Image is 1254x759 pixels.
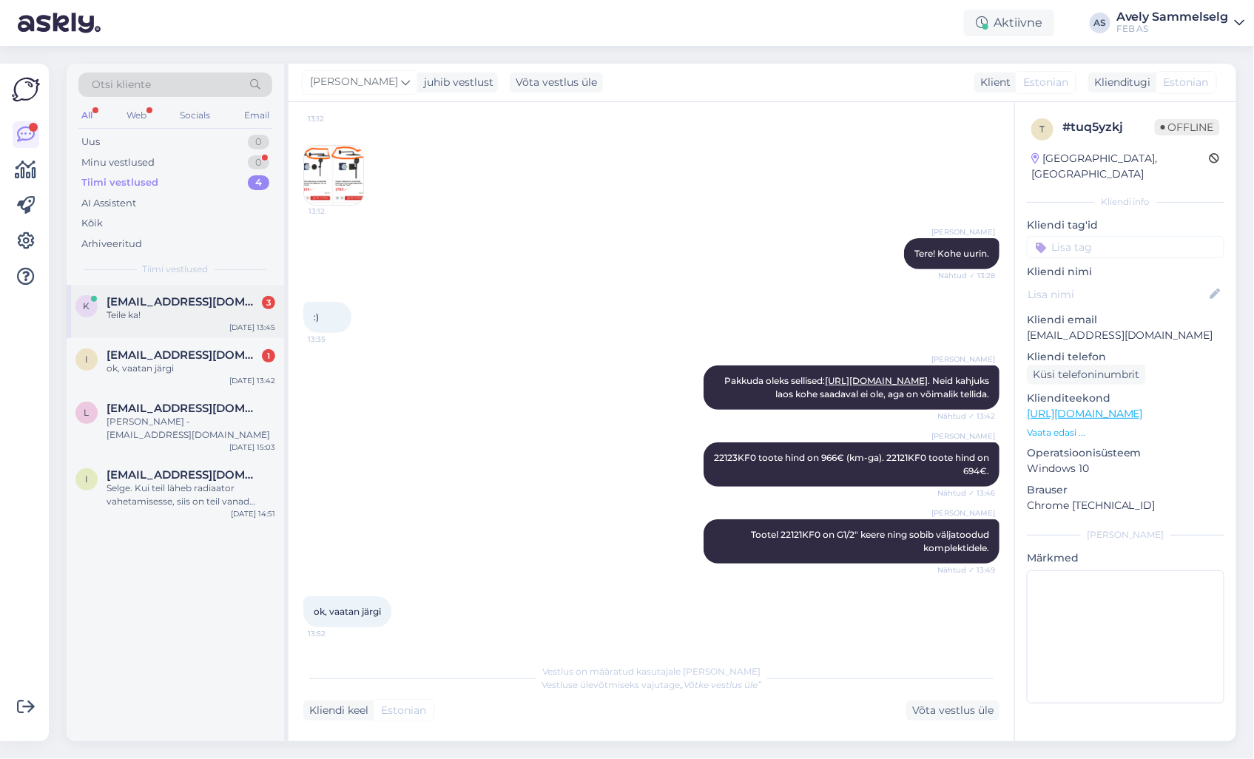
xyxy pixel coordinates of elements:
div: FEB AS [1116,23,1229,35]
span: Offline [1155,119,1220,135]
span: Tere! Kohe uurin. [914,248,989,259]
img: Askly Logo [12,75,40,104]
span: [PERSON_NAME] [931,226,995,237]
span: 13:12 [308,113,363,124]
div: [DATE] 13:42 [229,375,275,386]
span: 13:12 [309,206,364,217]
div: 0 [248,155,269,170]
div: Selge. Kui teil läheb radiaator vahetamisesse, siis on teil vanad radiaatori mõõdud teada. Nende ... [107,482,275,508]
div: Arhiveeritud [81,237,142,252]
input: Lisa tag [1027,236,1224,258]
div: Kliendi keel [303,703,368,718]
p: Brauser [1027,482,1224,498]
span: info.anklav@gmail.com [107,468,260,482]
span: i [85,354,88,365]
span: Estonian [381,703,426,718]
span: Estonian [1164,75,1209,90]
span: 22123KF0 toote hind on 966€ (km-ga). 22121KF0 toote hind on 694€. [714,452,991,476]
span: Nähtud ✓ 13:46 [937,488,995,499]
p: Klienditeekond [1027,391,1224,406]
div: Klient [974,75,1011,90]
span: Estonian [1023,75,1068,90]
span: i [85,473,88,485]
i: „Võtke vestlus üle” [680,679,761,690]
div: Web [124,106,149,125]
span: Tootel 22121KF0 on G1/2" keere ning sobib väljatoodud komplektidele. [751,529,991,553]
div: Socials [177,106,213,125]
p: Operatsioonisüsteem [1027,445,1224,461]
span: Vestluse ülevõtmiseks vajutage [542,679,761,690]
span: Tiimi vestlused [143,263,209,276]
div: Võta vestlus üle [906,701,1000,721]
span: Otsi kliente [92,77,151,92]
span: 13:35 [308,334,363,345]
div: Klienditugi [1088,75,1151,90]
span: l [84,407,90,418]
div: Tiimi vestlused [81,175,158,190]
p: Kliendi email [1027,312,1224,328]
span: :) [314,311,319,323]
div: juhib vestlust [418,75,493,90]
span: k [84,300,90,311]
div: 3 [262,296,275,309]
p: Windows 10 [1027,461,1224,476]
a: [URL][DOMAIN_NAME] [825,375,928,386]
div: AI Assistent [81,196,136,211]
div: ok, vaatan järgi [107,362,275,375]
div: [DATE] 15:03 [229,442,275,453]
p: Chrome [TECHNICAL_ID] [1027,498,1224,513]
div: Avely Sammelselg [1116,11,1229,23]
div: [PERSON_NAME] [1027,528,1224,542]
p: [EMAIL_ADDRESS][DOMAIN_NAME] [1027,328,1224,343]
span: t [1040,124,1045,135]
div: Aktiivne [964,10,1054,36]
div: Võta vestlus üle [510,72,603,92]
span: [PERSON_NAME] [931,507,995,519]
span: Nähtud ✓ 13:42 [937,411,995,422]
div: [DATE] 14:51 [231,508,275,519]
span: ok, vaatan järgi [314,606,381,617]
span: 13:52 [308,628,363,639]
div: [GEOGRAPHIC_DATA], [GEOGRAPHIC_DATA] [1031,151,1210,182]
p: Kliendi telefon [1027,349,1224,365]
span: Nähtud ✓ 13:49 [937,564,995,576]
span: [PERSON_NAME] [310,74,398,90]
div: [PERSON_NAME] - [EMAIL_ADDRESS][DOMAIN_NAME] [107,415,275,442]
span: info@laheperevilla.eu [107,348,260,362]
div: 4 [248,175,269,190]
img: Attachment [304,146,363,205]
div: Teile ka! [107,308,275,322]
span: kaspar.vihmaru@gmail.com [107,295,260,308]
div: [DATE] 13:45 [229,322,275,333]
span: Vestlus on määratud kasutajale [PERSON_NAME] [542,666,761,677]
span: [PERSON_NAME] [931,354,995,365]
a: [URL][DOMAIN_NAME] [1027,407,1143,420]
div: Kõik [81,216,103,231]
div: 0 [248,135,269,149]
p: Kliendi nimi [1027,264,1224,280]
div: Email [241,106,272,125]
p: Märkmed [1027,550,1224,566]
input: Lisa nimi [1028,286,1207,303]
div: 1 [262,349,275,362]
div: All [78,106,95,125]
div: # tuq5yzkj [1062,118,1155,136]
p: Vaata edasi ... [1027,426,1224,439]
div: Minu vestlused [81,155,155,170]
p: Kliendi tag'id [1027,217,1224,233]
div: Kliendi info [1027,195,1224,209]
div: Uus [81,135,100,149]
span: Nähtud ✓ 13:28 [938,270,995,281]
span: Pakkuda oleks sellised: . Neid kahjuks laos kohe saadaval ei ole, aga on võimalik tellida. [724,375,991,399]
div: Küsi telefoninumbrit [1027,365,1146,385]
div: AS [1090,13,1110,33]
a: Avely SammelselgFEB AS [1116,11,1245,35]
span: [PERSON_NAME] [931,431,995,442]
span: lp160780@gmail.com [107,402,260,415]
